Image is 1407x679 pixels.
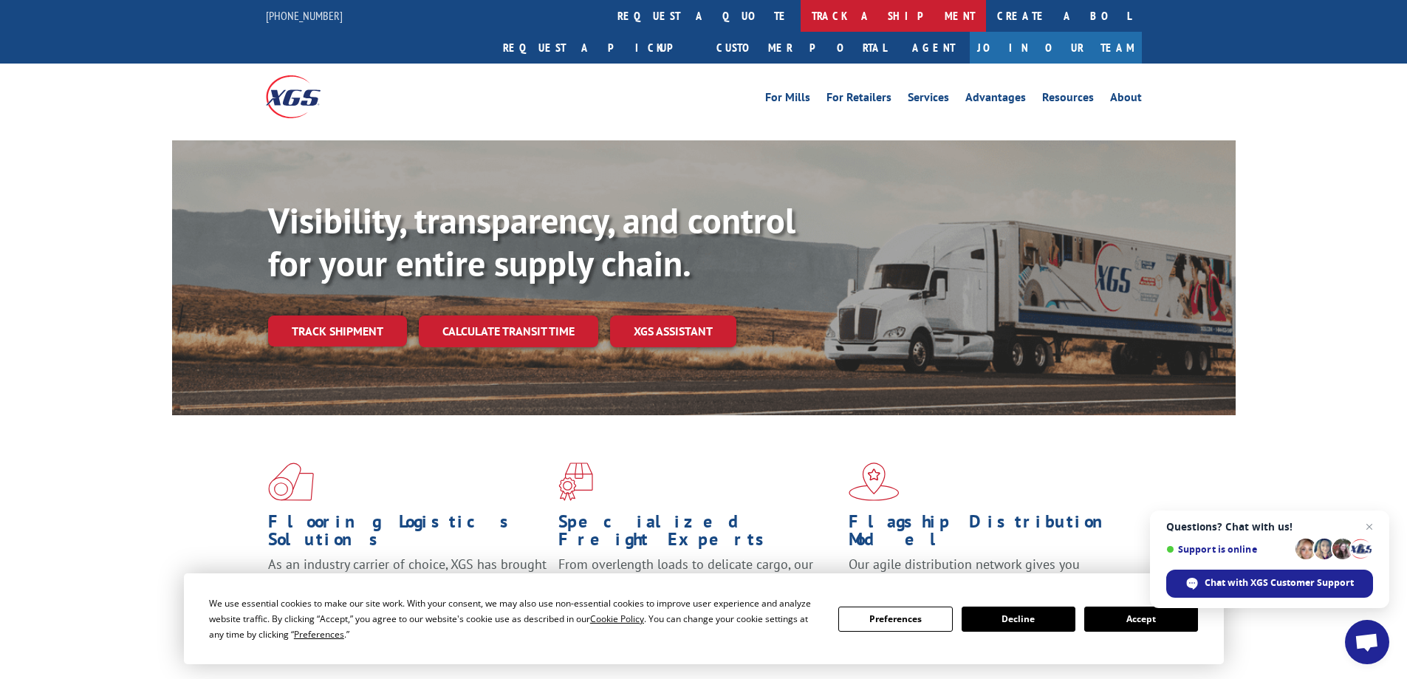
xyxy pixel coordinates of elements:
span: Support is online [1166,544,1290,555]
div: We use essential cookies to make our site work. With your consent, we may also use non-essential ... [209,596,821,642]
div: Cookie Consent Prompt [184,573,1224,664]
a: Advantages [965,92,1026,108]
span: As an industry carrier of choice, XGS has brought innovation and dedication to flooring logistics... [268,556,547,608]
span: Cookie Policy [590,613,644,625]
h1: Flooring Logistics Solutions [268,513,547,556]
h1: Specialized Freight Experts [558,513,838,556]
a: Services [908,92,949,108]
a: Customer Portal [705,32,897,64]
a: Resources [1042,92,1094,108]
a: Agent [897,32,970,64]
span: Questions? Chat with us! [1166,521,1373,533]
a: Calculate transit time [419,315,598,347]
span: Preferences [294,628,344,641]
button: Preferences [838,607,952,632]
span: Our agile distribution network gives you nationwide inventory management on demand. [849,556,1120,590]
p: From overlength loads to delicate cargo, our experienced staff knows the best way to move your fr... [558,556,838,621]
a: For Mills [765,92,810,108]
div: Open chat [1345,620,1389,664]
a: About [1110,92,1142,108]
a: XGS ASSISTANT [610,315,736,347]
span: Chat with XGS Customer Support [1205,576,1354,590]
a: Join Our Team [970,32,1142,64]
a: For Retailers [826,92,891,108]
a: Request a pickup [492,32,705,64]
a: [PHONE_NUMBER] [266,8,343,23]
h1: Flagship Distribution Model [849,513,1128,556]
button: Accept [1084,607,1198,632]
a: Track shipment [268,315,407,347]
img: xgs-icon-focused-on-flooring-red [558,463,593,501]
img: xgs-icon-flagship-distribution-model-red [849,463,900,501]
span: Close chat [1360,518,1378,536]
div: Chat with XGS Customer Support [1166,570,1373,598]
button: Decline [962,607,1075,632]
b: Visibility, transparency, and control for your entire supply chain. [268,197,795,286]
img: xgs-icon-total-supply-chain-intelligence-red [268,463,314,501]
